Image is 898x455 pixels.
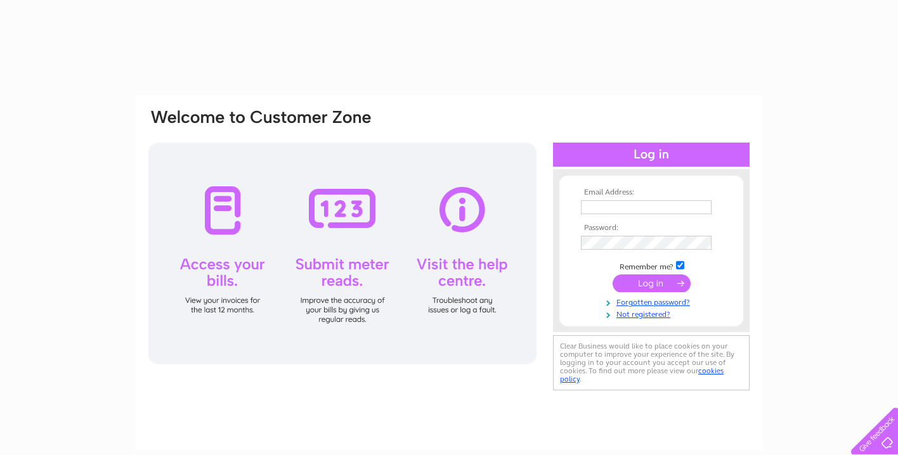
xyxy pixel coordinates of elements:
[553,335,750,390] div: Clear Business would like to place cookies on your computer to improve your experience of the sit...
[560,366,724,383] a: cookies policy
[578,259,725,272] td: Remember me?
[578,224,725,233] th: Password:
[581,307,725,319] a: Not registered?
[613,274,691,292] input: Submit
[581,295,725,307] a: Forgotten password?
[578,188,725,197] th: Email Address:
